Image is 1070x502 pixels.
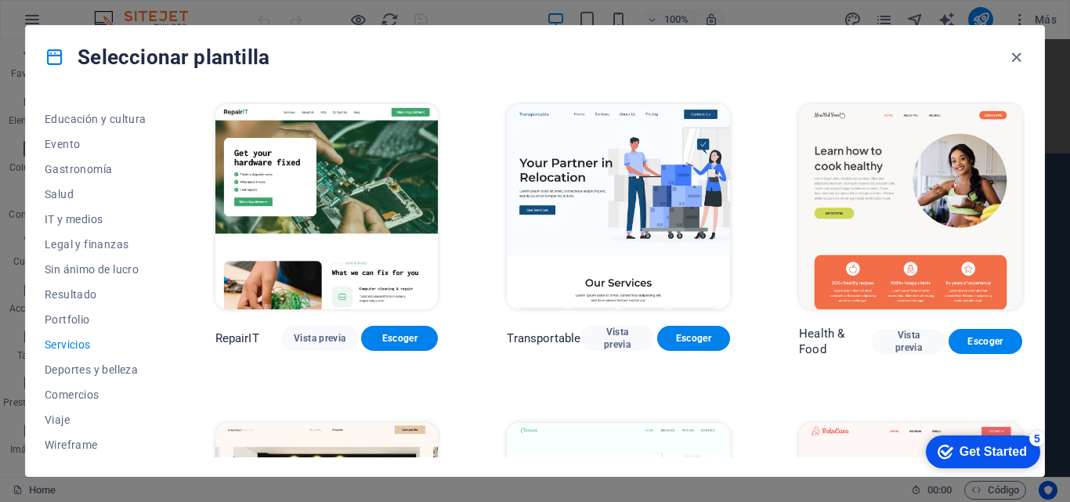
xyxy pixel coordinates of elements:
[670,332,718,345] span: Escoger
[36,413,56,417] button: 2
[374,332,425,345] span: Escoger
[45,313,146,326] span: Portfolio
[45,113,146,125] span: Educación y cultura
[45,388,146,401] span: Comercios
[45,288,146,301] span: Resultado
[872,329,945,354] button: Vista previa
[45,338,146,351] span: Servicios
[45,357,146,382] button: Deportes y belleza
[215,330,259,346] p: RepairIT
[45,107,146,132] button: Educación y cultura
[580,326,653,351] button: Vista previa
[294,332,345,345] span: Vista previa
[45,439,146,451] span: Wireframe
[45,182,146,207] button: Salud
[799,326,872,357] p: Health & Food
[961,335,1010,348] span: Escoger
[42,17,110,31] div: Get Started
[45,332,146,357] button: Servicios
[361,326,438,351] button: Escoger
[45,363,146,376] span: Deportes y belleza
[45,282,146,307] button: Resultado
[45,232,146,257] button: Legal y finanzas
[45,213,146,226] span: IT y medios
[45,307,146,332] button: Portfolio
[45,188,146,200] span: Salud
[657,326,730,351] button: Escoger
[507,330,580,346] p: Transportable
[45,263,146,276] span: Sin ánimo de lucro
[45,138,146,150] span: Evento
[112,3,128,19] div: 5
[36,434,56,438] button: 3
[45,414,146,426] span: Viaje
[45,238,146,251] span: Legal y finanzas
[45,163,146,175] span: Gastronomía
[884,329,933,354] span: Vista previa
[925,13,995,45] div: For Rent
[45,132,146,157] button: Evento
[799,104,1022,309] img: Health & Food
[36,392,56,396] button: 1
[45,45,269,70] h4: Seleccionar plantilla
[507,104,730,309] img: Transportable
[45,207,146,232] button: IT y medios
[9,8,123,41] div: Get Started 5 items remaining, 0% complete
[593,326,641,351] span: Vista previa
[45,407,146,432] button: Viaje
[45,432,146,457] button: Wireframe
[281,326,358,351] button: Vista previa
[45,157,146,182] button: Gastronomía
[215,104,439,309] img: RepairIT
[45,257,146,282] button: Sin ánimo de lucro
[949,329,1022,354] button: Escoger
[45,382,146,407] button: Comercios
